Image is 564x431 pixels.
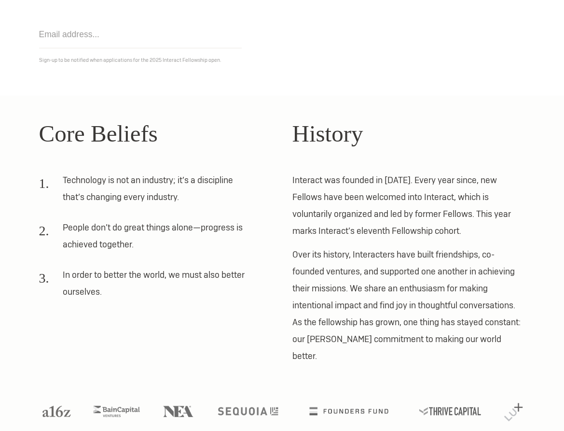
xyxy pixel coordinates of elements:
p: Over its history, Interacters have built friendships, co-founded ventures, and supported one anot... [292,246,525,364]
img: A16Z logo [42,406,70,417]
li: In order to better the world, we must also better ourselves. [39,266,252,307]
img: Lux Capital logo [504,403,523,421]
img: Bain Capital Ventures logo [93,406,139,417]
li: People don’t do great things alone—progress is achieved together. [39,219,252,259]
img: Founders Fund logo [309,407,388,415]
img: Sequoia logo [218,407,278,415]
p: Interact was founded in [DATE]. Every year since, new Fellows have been welcomed into Interact, w... [292,172,525,239]
h2: Core Beliefs [39,116,272,152]
img: NEA logo [163,406,193,417]
li: Technology is not an industry; it’s a discipline that’s changing every industry. [39,172,252,212]
input: Email address... [39,21,242,48]
h2: History [292,116,525,152]
img: Thrive Capital logo [419,407,481,415]
p: Sign-up to be notified when applications for the 2025 Interact Fellowship open. [39,55,525,65]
